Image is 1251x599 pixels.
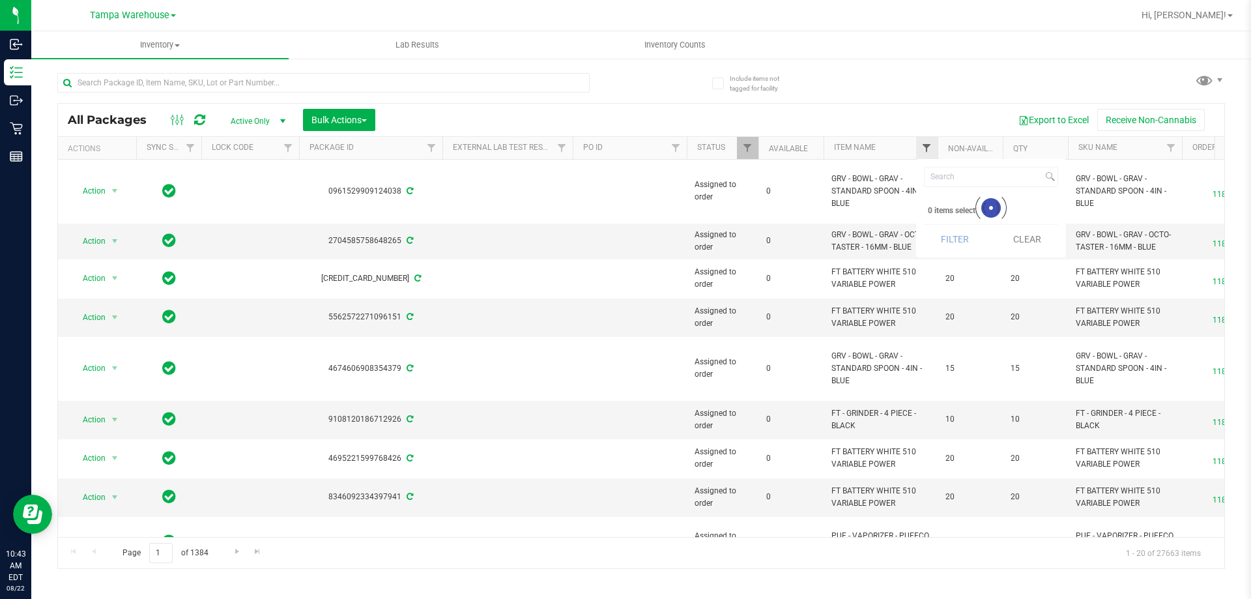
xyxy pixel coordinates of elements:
[378,39,457,51] span: Lab Results
[297,413,444,426] div: 9108120186712926
[1078,143,1117,152] a: SKU Name
[697,143,725,152] a: Status
[107,182,123,200] span: select
[737,137,758,159] a: Filter
[162,359,176,377] span: In Sync
[10,94,23,107] inline-svg: Outbound
[1097,109,1205,131] button: Receive Non-Cannabis
[162,182,176,200] span: In Sync
[13,495,52,534] iframe: Resource center
[248,543,267,561] a: Go to the last page
[10,66,23,79] inline-svg: Inventory
[31,39,289,51] span: Inventory
[831,485,930,510] span: FT BATTERY WHITE 510 VARIABLE POWER
[147,143,197,152] a: Sync Status
[695,266,751,291] span: Assigned to order
[10,38,23,51] inline-svg: Inbound
[766,235,816,247] span: 0
[405,312,413,321] span: Sync from Compliance System
[405,492,413,501] span: Sync from Compliance System
[1011,413,1060,426] span: 10
[769,144,808,153] a: Available
[297,311,444,323] div: 5562572271096151
[71,269,106,287] span: Action
[1076,530,1174,555] span: PUF - VAPORIZER - PUFFCO - PEAK PRO - BLACK
[948,144,1006,153] a: Non-Available
[1011,311,1060,323] span: 20
[1076,407,1174,432] span: FT - GRINDER - 4 PIECE - BLACK
[107,308,123,327] span: select
[162,269,176,287] span: In Sync
[90,10,169,21] span: Tampa Warehouse
[1011,272,1060,285] span: 20
[831,446,930,471] span: FT BATTERY WHITE 510 VARIABLE POWER
[1076,350,1174,388] span: GRV - BOWL - GRAV - STANDARD SPOON - 4IN - BLUE
[831,350,930,388] span: GRV - BOWL - GRAV - STANDARD SPOON - 4IN - BLUE
[297,362,444,375] div: 4674606908354379
[71,359,106,377] span: Action
[945,413,995,426] span: 10
[766,362,816,375] span: 0
[453,143,555,152] a: External Lab Test Result
[297,452,444,465] div: 4695221599768426
[162,488,176,506] span: In Sync
[695,485,751,510] span: Assigned to order
[1076,485,1174,510] span: FT BATTERY WHITE 510 VARIABLE POWER
[107,449,123,467] span: select
[405,236,413,245] span: Sync from Compliance System
[831,266,930,291] span: FT BATTERY WHITE 510 VARIABLE POWER
[297,491,444,503] div: 8346092334397941
[107,232,123,250] span: select
[212,143,253,152] a: Lock Code
[695,530,751,555] span: Assigned to order
[945,452,995,465] span: 20
[311,115,367,125] span: Bulk Actions
[107,359,123,377] span: select
[107,269,123,287] span: select
[68,113,160,127] span: All Packages
[1115,543,1211,562] span: 1 - 20 of 27663 items
[10,150,23,163] inline-svg: Reports
[297,272,444,285] div: [CREDIT_CARD_NUMBER]
[834,143,876,152] a: Item Name
[297,235,444,247] div: 2704585758648265
[945,362,995,375] span: 15
[1142,10,1226,20] span: Hi, [PERSON_NAME]!
[297,185,444,197] div: 0961529909124038
[1076,446,1174,471] span: FT BATTERY WHITE 510 VARIABLE POWER
[766,413,816,426] span: 0
[405,186,413,196] span: Sync from Compliance System
[162,533,176,551] span: In Sync
[227,543,246,561] a: Go to the next page
[831,305,930,330] span: FT BATTERY WHITE 510 VARIABLE POWER
[945,491,995,503] span: 20
[831,229,930,254] span: GRV - BOWL - GRAV - OCTO-TASTER - 16MM - BLUE
[31,31,289,59] a: Inventory
[71,308,106,327] span: Action
[71,449,106,467] span: Action
[945,536,995,548] span: 1
[412,274,421,283] span: Sync from Compliance System
[1011,452,1060,465] span: 20
[551,137,573,159] a: Filter
[583,143,603,152] a: PO ID
[695,356,751,381] span: Assigned to order
[665,137,687,159] a: Filter
[695,446,751,471] span: Assigned to order
[162,410,176,428] span: In Sync
[831,530,930,555] span: PUF - VAPORIZER - PUFFCO - PEAK PRO - BLACK
[149,543,173,563] input: 1
[1076,173,1174,211] span: GRV - BOWL - GRAV - STANDARD SPOON - 4IN - BLUE
[945,311,995,323] span: 20
[766,536,816,548] span: 0
[162,308,176,326] span: In Sync
[107,488,123,506] span: select
[546,31,803,59] a: Inventory Counts
[627,39,723,51] span: Inventory Counts
[71,182,106,200] span: Action
[107,533,123,551] span: select
[68,144,131,153] div: Actions
[421,137,442,159] a: Filter
[6,583,25,593] p: 08/22
[71,533,106,551] span: Action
